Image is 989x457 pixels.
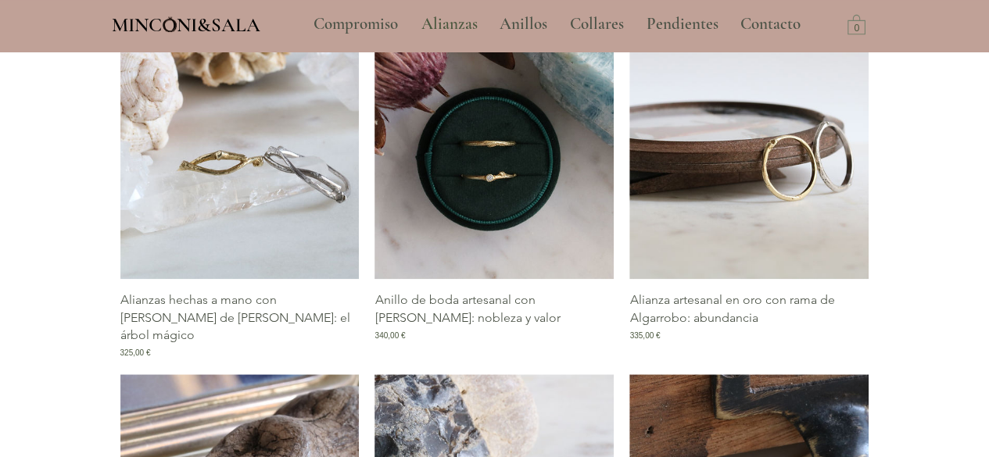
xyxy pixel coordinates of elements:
a: Contacto [729,5,813,44]
p: Anillo de boda artesanal con [PERSON_NAME]: nobleza y valor [374,291,614,327]
a: Alianzas [410,5,488,44]
span: 340,00 € [374,330,405,341]
img: Minconi Sala [163,16,177,32]
nav: Sitio [271,5,844,44]
div: Galería de Alianza artesanal en oro con rama de Algarrobo: abundancia [629,40,869,359]
a: Compromiso [302,5,410,44]
a: Alianza de boda artesanal Barcelona [374,40,614,279]
a: Anillo de boda artesanal con [PERSON_NAME]: nobleza y valor340,00 € [374,291,614,359]
span: 325,00 € [120,347,151,359]
span: 335,00 € [629,330,660,341]
p: Compromiso [306,5,406,44]
a: Carrito con 0 ítems [847,13,865,34]
p: Pendientes [639,5,726,44]
p: Contacto [733,5,808,44]
a: Collares [558,5,635,44]
a: Alianzas hechas a mano con [PERSON_NAME] de [PERSON_NAME]: el árbol mágico325,00 € [120,291,360,359]
div: Galería de Alianzas hechas a mano con rama de Celtis: el árbol mágico [120,40,360,359]
text: 0 [854,23,859,34]
p: Alianza artesanal en oro con rama de Algarrobo: abundancia [629,291,869,327]
span: MINCONI&SALA [112,13,260,37]
img: Anillo de boda artesanal Minconi Sala [629,40,869,279]
p: Collares [562,5,632,44]
a: Anillos [488,5,558,44]
div: Galería de Anillo de boda artesanal con rama de Pruno: nobleza y valor [374,40,614,359]
p: Alianzas hechas a mano con [PERSON_NAME] de [PERSON_NAME]: el árbol mágico [120,291,360,344]
a: MINCONI&SALA [112,10,260,36]
p: Alianzas [414,5,486,44]
p: Anillos [492,5,555,44]
a: Pendientes [635,5,729,44]
a: Alianzas hechas a mano Barcelona [120,40,360,279]
a: Alianza artesanal en oro con rama de Algarrobo: abundancia335,00 € [629,291,869,359]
